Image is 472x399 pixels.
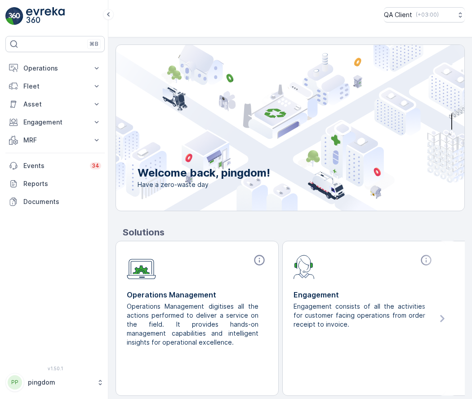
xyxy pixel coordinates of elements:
p: ⌘B [89,40,98,48]
a: Events34 [5,157,105,175]
div: PP [8,375,22,390]
p: Reports [23,179,101,188]
p: Solutions [123,226,465,239]
a: Reports [5,175,105,193]
p: Operations Management [127,289,267,300]
button: Asset [5,95,105,113]
a: Documents [5,193,105,211]
img: city illustration [76,45,464,211]
button: Fleet [5,77,105,95]
p: Events [23,161,85,170]
button: Engagement [5,113,105,131]
button: PPpingdom [5,373,105,392]
p: Operations Management digitises all the actions performed to deliver a service on the field. It p... [127,302,260,347]
p: Welcome back, pingdom! [138,166,270,180]
p: 34 [92,162,99,169]
span: v 1.50.1 [5,366,105,371]
p: ( +03:00 ) [416,11,439,18]
p: Fleet [23,82,87,91]
img: logo [5,7,23,25]
button: Operations [5,59,105,77]
p: Operations [23,64,87,73]
p: Engagement consists of all the activities for customer facing operations from order receipt to in... [294,302,427,329]
p: Engagement [294,289,434,300]
button: MRF [5,131,105,149]
button: QA Client(+03:00) [384,7,465,22]
img: logo_light-DOdMpM7g.png [26,7,65,25]
p: pingdom [28,378,92,387]
p: MRF [23,136,87,145]
img: module-icon [294,254,315,279]
p: Engagement [23,118,87,127]
p: Asset [23,100,87,109]
p: Documents [23,197,101,206]
img: module-icon [127,254,156,279]
p: QA Client [384,10,412,19]
span: Have a zero-waste day [138,180,270,189]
